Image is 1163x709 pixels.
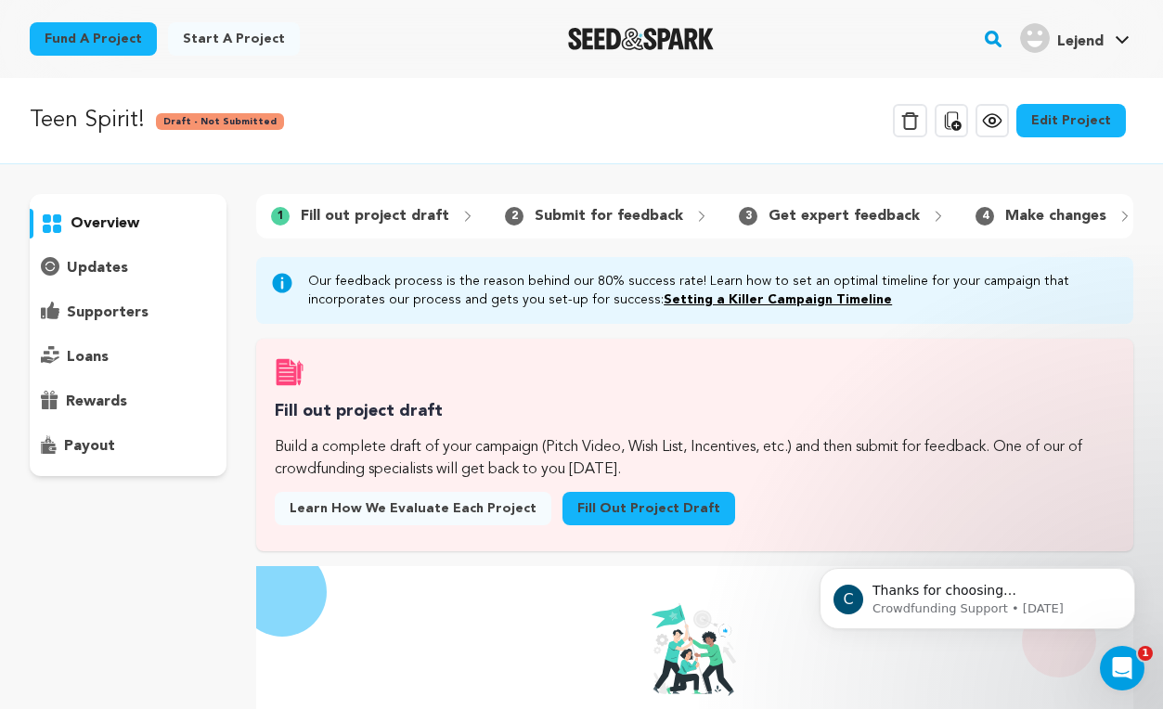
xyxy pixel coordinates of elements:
[568,28,714,50] img: Seed&Spark Logo Dark Mode
[271,207,290,226] span: 1
[30,342,226,372] button: loans
[168,22,300,56] a: Start a project
[30,209,226,238] button: overview
[535,205,683,227] p: Submit for feedback
[66,391,127,413] p: rewards
[976,207,994,226] span: 4
[562,492,735,525] a: Fill out project draft
[651,603,740,696] img: team goal image
[664,293,892,306] a: Setting a Killer Campaign Timeline
[769,205,920,227] p: Get expert feedback
[30,387,226,417] button: rewards
[792,529,1163,659] iframe: Intercom notifications message
[67,257,128,279] p: updates
[30,22,157,56] a: Fund a project
[30,253,226,283] button: updates
[301,205,449,227] p: Fill out project draft
[505,207,523,226] span: 2
[275,436,1115,481] p: Build a complete draft of your campaign (Pitch Video, Wish List, Incentives, etc.) and then submi...
[1020,23,1050,53] img: user.png
[1016,19,1133,58] span: Lejend's Profile
[290,499,536,518] span: Learn how we evaluate each project
[1016,19,1133,53] a: Lejend's Profile
[1138,646,1153,661] span: 1
[1057,34,1104,49] span: Lejend
[1005,205,1106,227] p: Make changes
[568,28,714,50] a: Seed&Spark Homepage
[67,302,149,324] p: supporters
[1020,23,1104,53] div: Lejend's Profile
[64,435,115,458] p: payout
[71,213,139,235] p: overview
[30,104,145,137] p: Teen Spirit!
[30,432,226,461] button: payout
[308,272,1118,309] p: Our feedback process is the reason behind our 80% success rate! Learn how to set an optimal timel...
[275,398,1115,425] h3: Fill out project draft
[1016,104,1126,137] a: Edit Project
[275,492,551,525] a: Learn how we evaluate each project
[739,207,757,226] span: 3
[30,298,226,328] button: supporters
[156,113,284,130] span: Draft - Not Submitted
[1100,646,1144,690] iframe: Intercom live chat
[67,346,109,368] p: loans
